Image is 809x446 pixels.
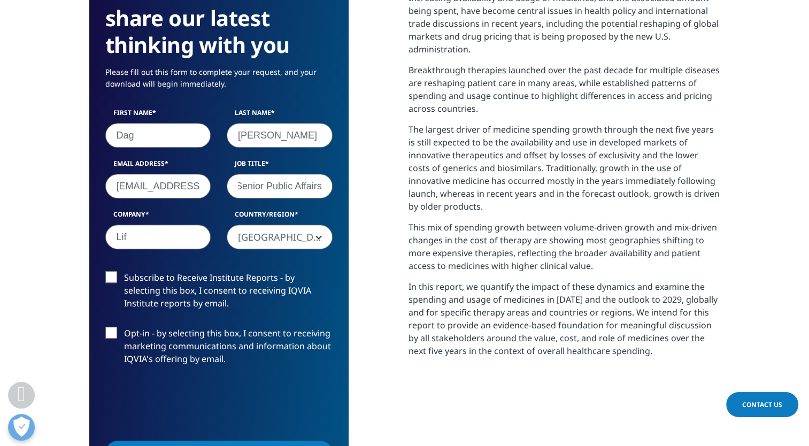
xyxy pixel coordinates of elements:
label: Last Name [227,108,333,123]
p: In this report, we quantify the impact of these dynamics and examine the spending and usage of me... [409,280,720,365]
p: Please fill out this form to complete your request, and your download will begin immediately. [105,66,333,98]
button: Öppna preferenser [8,414,35,441]
label: Country/Region [227,210,333,225]
p: This mix of spending growth between volume-driven growth and mix-driven changes in the cost of th... [409,221,720,280]
a: Contact Us [726,392,798,417]
label: First Name [105,108,211,123]
label: Job Title [227,159,333,174]
span: Contact Us [742,400,782,409]
label: Opt-in - by selecting this box, I consent to receiving marketing communications and information a... [105,327,333,371]
label: Company [105,210,211,225]
span: Sweden [227,225,333,249]
label: Email Address [105,159,211,174]
label: Subscribe to Receive Institute Reports - by selecting this box, I consent to receiving IQVIA Inst... [105,271,333,316]
p: The largest driver of medicine spending growth through the next five years is still expected to b... [409,123,720,221]
p: Breakthrough therapies launched over the past decade for multiple diseases are reshaping patient ... [409,64,720,123]
span: Sweden [227,225,332,250]
iframe: reCAPTCHA [105,382,268,424]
